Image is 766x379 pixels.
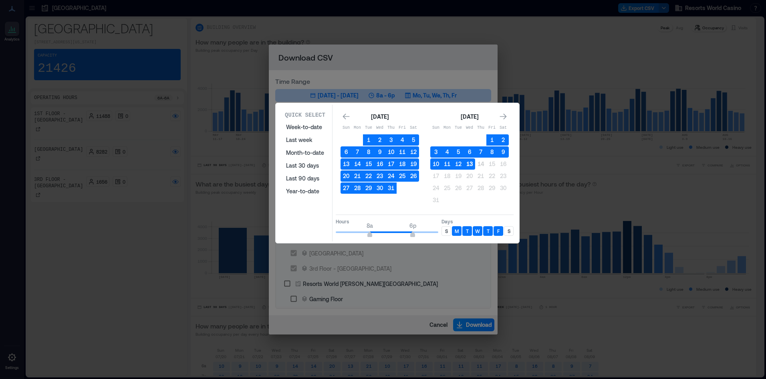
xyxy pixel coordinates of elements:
th: Wednesday [374,122,385,134]
p: Tue [453,125,464,131]
th: Wednesday [464,122,475,134]
button: 23 [374,170,385,182]
th: Sunday [341,122,352,134]
th: Tuesday [453,122,464,134]
p: Days [441,218,514,225]
span: 8a [367,222,373,229]
button: 6 [464,146,475,158]
th: Saturday [408,122,419,134]
button: 18 [397,158,408,170]
p: Thu [475,125,486,131]
button: Last 30 days [281,159,329,172]
button: 23 [498,170,509,182]
button: 25 [397,170,408,182]
button: 1 [486,134,498,146]
button: 17 [385,158,397,170]
button: Month-to-date [281,146,329,159]
button: 11 [397,146,408,158]
button: 6 [341,146,352,158]
button: 29 [363,182,374,194]
button: Week-to-date [281,121,329,134]
button: 11 [441,158,453,170]
p: Quick Select [285,111,325,119]
button: 22 [363,170,374,182]
button: 9 [374,146,385,158]
button: Go to next month [498,111,509,122]
button: 16 [498,158,509,170]
button: Last week [281,134,329,146]
th: Friday [486,122,498,134]
p: Wed [374,125,385,131]
th: Monday [352,122,363,134]
p: Tue [363,125,374,131]
button: 7 [475,146,486,158]
p: Sat [408,125,419,131]
button: 27 [464,182,475,194]
button: 24 [430,182,441,194]
p: Fri [397,125,408,131]
p: F [497,228,500,234]
div: [DATE] [369,112,391,122]
button: 13 [464,158,475,170]
th: Sunday [430,122,441,134]
th: Monday [441,122,453,134]
th: Tuesday [363,122,374,134]
button: 20 [341,170,352,182]
button: 27 [341,182,352,194]
button: Year-to-date [281,185,329,198]
button: 12 [453,158,464,170]
button: 10 [430,158,441,170]
button: 14 [475,158,486,170]
button: 16 [374,158,385,170]
button: 30 [498,182,509,194]
button: 15 [363,158,374,170]
button: 19 [408,158,419,170]
p: M [455,228,459,234]
p: S [445,228,448,234]
th: Thursday [475,122,486,134]
button: 12 [408,146,419,158]
button: 5 [408,134,419,146]
p: Mon [441,125,453,131]
button: 19 [453,170,464,182]
p: S [508,228,510,234]
button: 8 [363,146,374,158]
button: 2 [498,134,509,146]
p: W [475,228,480,234]
p: Sat [498,125,509,131]
button: 26 [408,170,419,182]
button: 31 [430,195,441,206]
button: 10 [385,146,397,158]
button: 28 [352,182,363,194]
button: 31 [385,182,397,194]
p: Wed [464,125,475,131]
button: 4 [397,134,408,146]
button: 26 [453,182,464,194]
th: Thursday [385,122,397,134]
button: 20 [464,170,475,182]
button: 17 [430,170,441,182]
th: Saturday [498,122,509,134]
button: 15 [486,158,498,170]
button: 30 [374,182,385,194]
button: 5 [453,146,464,158]
p: Sun [430,125,441,131]
button: 22 [486,170,498,182]
button: 8 [486,146,498,158]
p: T [487,228,490,234]
button: 25 [441,182,453,194]
button: 9 [498,146,509,158]
span: 6p [409,222,416,229]
button: Go to previous month [341,111,352,122]
p: Sun [341,125,352,131]
button: 18 [441,170,453,182]
p: Thu [385,125,397,131]
button: 3 [430,146,441,158]
button: 4 [441,146,453,158]
button: 21 [352,170,363,182]
button: 1 [363,134,374,146]
button: 13 [341,158,352,170]
div: [DATE] [458,112,481,122]
p: Mon [352,125,363,131]
p: T [466,228,469,234]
